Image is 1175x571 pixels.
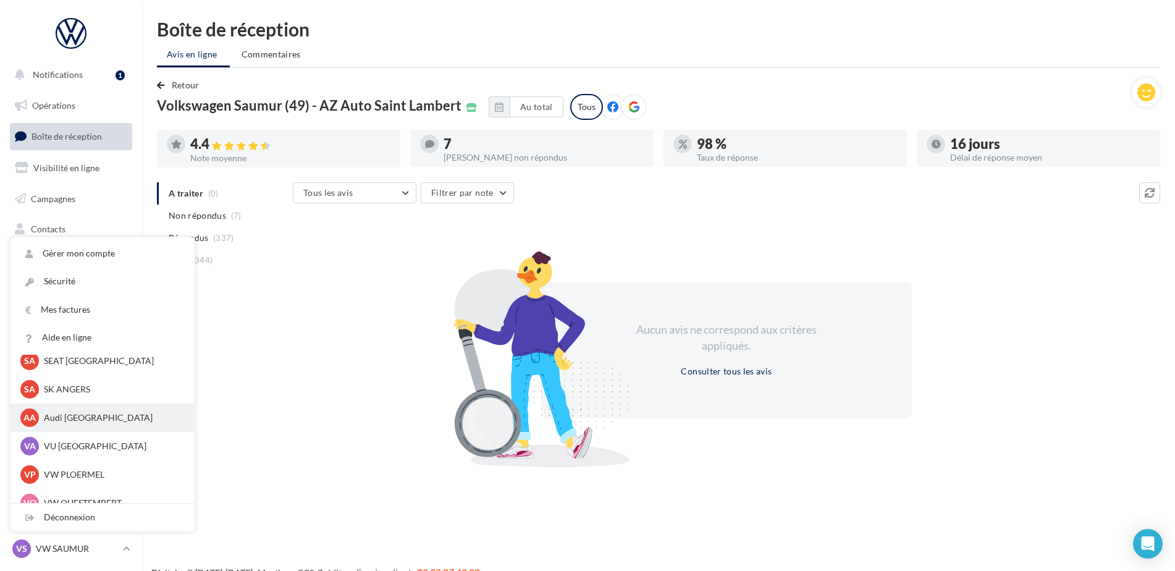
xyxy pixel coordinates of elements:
button: Au total [489,96,563,117]
span: Contacts [31,224,65,234]
span: (344) [192,255,213,265]
div: 7 [444,137,644,151]
span: VS [16,543,27,555]
span: Commentaires [242,48,301,61]
span: Campagnes [31,193,75,203]
a: Visibilité en ligne [7,155,135,181]
p: SEAT [GEOGRAPHIC_DATA] [44,355,180,367]
div: 1 [116,70,125,80]
span: (7) [231,211,242,221]
a: Campagnes DataOnDemand [7,350,135,386]
div: 98 % [697,137,897,151]
span: Visibilité en ligne [33,163,99,173]
div: 16 jours [950,137,1150,151]
span: Boîte de réception [32,131,102,142]
span: Notifications [33,69,83,80]
span: Opérations [32,100,75,111]
div: Boîte de réception [157,20,1160,38]
span: Répondus [169,232,209,244]
p: Audi [GEOGRAPHIC_DATA] [44,412,180,424]
p: VW SAUMUR [36,543,118,555]
span: Non répondus [169,209,226,222]
span: (337) [213,233,234,243]
button: Tous les avis [293,182,416,203]
span: VA [24,440,36,452]
a: Opérations [7,93,135,119]
a: VS VW SAUMUR [10,537,132,560]
span: VQ [23,497,36,509]
div: 4.4 [190,137,390,151]
a: Boîte de réception [7,123,135,150]
a: Gérer mon compte [11,240,195,268]
div: [PERSON_NAME] non répondus [444,153,644,162]
a: Contacts [7,216,135,242]
span: SA [24,355,35,367]
button: Au total [510,96,563,117]
button: Filtrer par note [421,182,514,203]
div: Déconnexion [11,504,195,531]
span: Volkswagen Saumur (49) - AZ Auto Saint Lambert [157,99,461,112]
div: Note moyenne [190,154,390,163]
div: Aucun avis ne correspond aux critères appliqués. [620,322,833,353]
a: Calendrier [7,278,135,304]
a: PLV et print personnalisable [7,308,135,345]
p: VW PLOERMEL [44,468,180,481]
p: VW QUESTEMBERT [44,497,180,509]
span: Retour [172,80,200,90]
a: Mes factures [11,296,195,324]
p: VU [GEOGRAPHIC_DATA] [44,440,180,452]
span: VP [24,468,36,481]
button: Consulter tous les avis [676,364,777,379]
button: Retour [157,78,204,93]
div: Taux de réponse [697,153,897,162]
a: Campagnes [7,186,135,212]
span: Tous les avis [303,187,353,198]
a: Médiathèque [7,247,135,273]
p: SK ANGERS [44,383,180,395]
div: Délai de réponse moyen [950,153,1150,162]
a: Aide en ligne [11,324,195,352]
button: Notifications 1 [7,62,130,88]
a: Sécurité [11,268,195,295]
span: AA [23,412,36,424]
span: SA [24,383,35,395]
div: Tous [570,94,603,120]
div: Open Intercom Messenger [1133,529,1163,559]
